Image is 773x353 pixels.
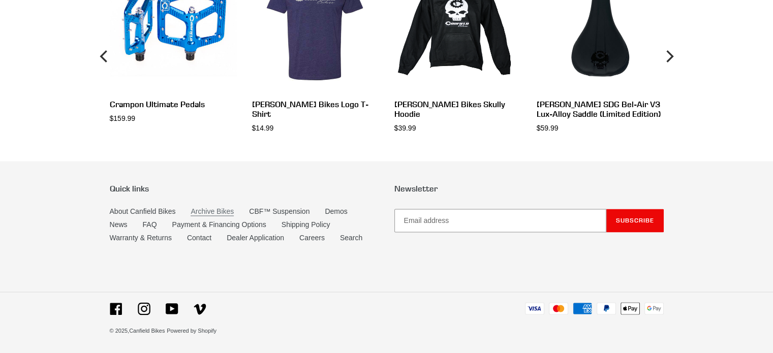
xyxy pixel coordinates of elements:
[110,220,128,229] a: News
[110,207,176,215] a: About Canfield Bikes
[394,184,664,194] p: Newsletter
[606,209,664,232] button: Subscribe
[167,327,217,333] a: Powered by Shopify
[340,234,362,242] a: Search
[227,234,284,242] a: Dealer Application
[187,234,211,242] a: Contact
[282,220,330,229] a: Shipping Policy
[325,207,347,215] a: Demos
[143,220,157,229] a: FAQ
[394,209,606,232] input: Email address
[110,327,165,333] small: © 2025,
[616,216,654,224] span: Subscribe
[191,207,234,216] a: Archive Bikes
[172,220,266,229] a: Payment & Financing Options
[299,234,325,242] a: Careers
[249,207,310,215] a: CBF™ Suspension
[110,184,379,194] p: Quick links
[110,234,172,242] a: Warranty & Returns
[129,327,165,333] a: Canfield Bikes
